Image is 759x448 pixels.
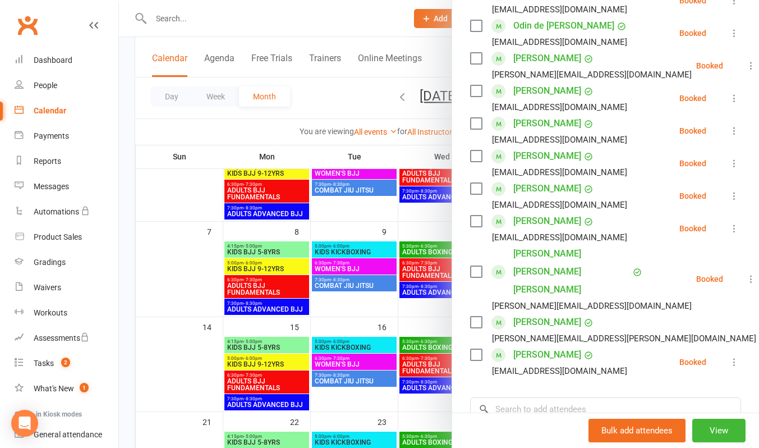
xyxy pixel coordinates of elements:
div: [EMAIL_ADDRESS][DOMAIN_NAME] [492,35,627,49]
div: People [34,81,57,90]
div: Assessments [34,333,89,342]
a: [PERSON_NAME] [513,147,581,165]
div: Waivers [34,283,61,292]
a: [PERSON_NAME] [513,49,581,67]
div: [EMAIL_ADDRESS][DOMAIN_NAME] [492,198,627,212]
a: [PERSON_NAME] [513,346,581,364]
div: Product Sales [34,232,82,241]
div: [EMAIL_ADDRESS][DOMAIN_NAME] [492,100,627,115]
div: General attendance [34,430,102,439]
div: Booked [679,358,706,366]
div: Booked [679,127,706,135]
div: [PERSON_NAME][EMAIL_ADDRESS][DOMAIN_NAME] [492,299,692,313]
div: Calendar [34,106,66,115]
div: Booked [679,29,706,37]
a: [PERSON_NAME] [513,82,581,100]
a: Odin de [PERSON_NAME] [513,17,614,35]
div: Reports [34,157,61,166]
span: 1 [80,383,89,392]
div: Messages [34,182,69,191]
a: Calendar [15,98,118,124]
a: People [15,73,118,98]
a: Assessments [15,326,118,351]
div: [EMAIL_ADDRESS][DOMAIN_NAME] [492,230,627,245]
div: [EMAIL_ADDRESS][DOMAIN_NAME] [492,364,627,378]
a: Tasks 2 [15,351,118,376]
button: View [692,419,746,442]
a: Automations [15,199,118,225]
a: [PERSON_NAME] [513,180,581,198]
a: Payments [15,124,118,149]
div: Booked [679,159,706,167]
a: Waivers [15,275,118,300]
div: [EMAIL_ADDRESS][DOMAIN_NAME] [492,165,627,180]
a: General attendance kiosk mode [15,422,118,447]
div: Open Intercom Messenger [11,410,38,437]
a: [PERSON_NAME] [PERSON_NAME] [PERSON_NAME] [513,245,630,299]
div: [PERSON_NAME][EMAIL_ADDRESS][PERSON_NAME][DOMAIN_NAME] [492,331,756,346]
div: Booked [679,225,706,232]
div: Gradings [34,258,66,267]
div: Booked [679,94,706,102]
a: Workouts [15,300,118,326]
span: 2 [61,358,70,367]
button: Bulk add attendees [588,419,686,442]
div: What's New [34,384,74,393]
div: Dashboard [34,56,72,65]
a: [PERSON_NAME] [513,115,581,132]
a: Reports [15,149,118,174]
div: Booked [696,62,723,70]
div: Booked [696,275,723,283]
div: Booked [679,192,706,200]
div: [EMAIL_ADDRESS][DOMAIN_NAME] [492,132,627,147]
a: Product Sales [15,225,118,250]
a: Gradings [15,250,118,275]
a: Messages [15,174,118,199]
div: Automations [34,207,79,216]
a: What's New1 [15,376,118,401]
a: Dashboard [15,48,118,73]
input: Search to add attendees [470,397,741,421]
div: [EMAIL_ADDRESS][DOMAIN_NAME] [492,2,627,17]
a: [PERSON_NAME] [513,212,581,230]
div: Payments [34,131,69,140]
a: [PERSON_NAME] [513,313,581,331]
div: [PERSON_NAME][EMAIL_ADDRESS][DOMAIN_NAME] [492,67,692,82]
a: Clubworx [13,11,42,39]
div: Tasks [34,359,54,368]
div: Workouts [34,308,67,317]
